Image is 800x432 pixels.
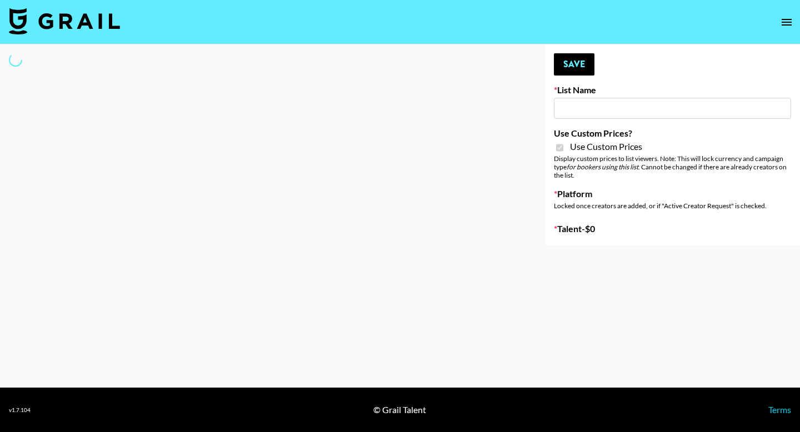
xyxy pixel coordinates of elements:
img: Grail Talent [9,8,120,34]
em: for bookers using this list [567,163,638,171]
a: Terms [768,404,791,415]
span: Use Custom Prices [570,141,642,152]
label: Use Custom Prices? [554,128,791,139]
div: Display custom prices to list viewers. Note: This will lock currency and campaign type . Cannot b... [554,154,791,179]
button: open drawer [776,11,798,33]
label: Platform [554,188,791,199]
label: List Name [554,84,791,96]
button: Save [554,53,594,76]
label: Talent - $ 0 [554,223,791,234]
div: Locked once creators are added, or if "Active Creator Request" is checked. [554,202,791,210]
div: v 1.7.104 [9,406,31,414]
div: © Grail Talent [373,404,426,415]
